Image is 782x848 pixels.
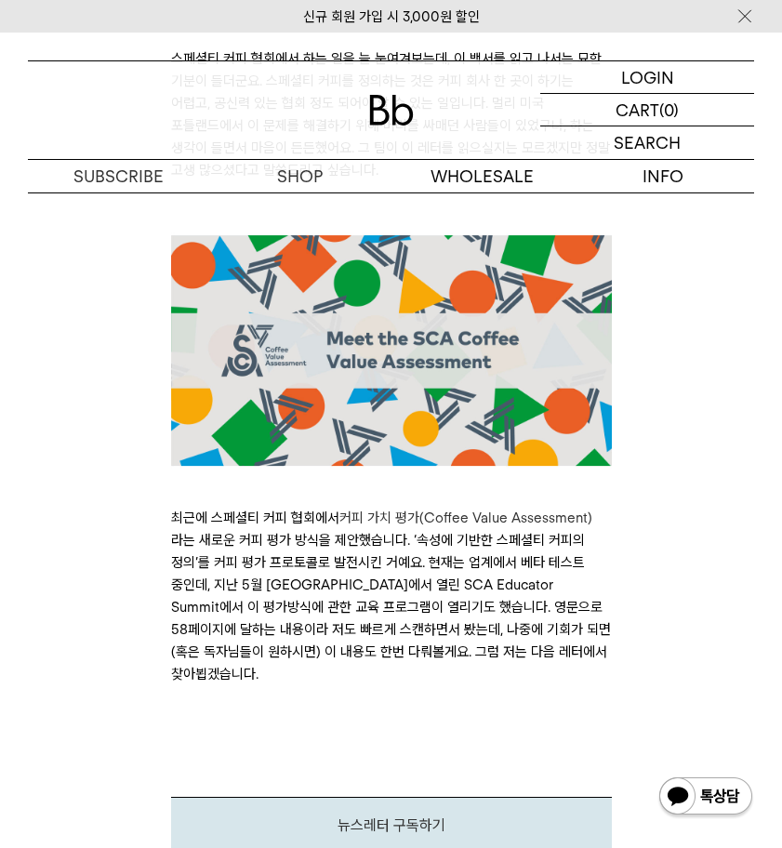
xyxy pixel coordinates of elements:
[616,94,659,126] p: CART
[540,94,754,126] a: CART (0)
[303,8,480,25] a: 신규 회원 가입 시 3,000원 할인
[171,507,612,685] p: 최근에 스페셜티 커피 협회에서 라는 새로운 커피 평가 방식을 제안했습니다. ‘속성에 기반한 스페셜티 커피의 정의’를 커피 평가 프로토콜로 발전시킨 거예요. 현재는 업계에서 베...
[209,160,391,192] a: SHOP
[657,775,754,820] img: 카카오톡 채널 1:1 채팅 버튼
[540,61,754,94] a: LOGIN
[391,160,573,192] p: WHOLESALE
[659,94,679,126] p: (0)
[171,204,612,497] img: d3d9446802a44259755d38e6d163e820_164109.jpg
[339,510,592,526] a: 커피 가치 평가(Coffee Value Assessment)
[338,816,445,834] a: 뉴스레터 구독하기
[28,160,209,192] a: SUBSCRIBE
[573,160,754,192] p: INFO
[369,95,414,126] img: 로고
[614,126,681,159] p: SEARCH
[621,61,674,93] p: LOGIN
